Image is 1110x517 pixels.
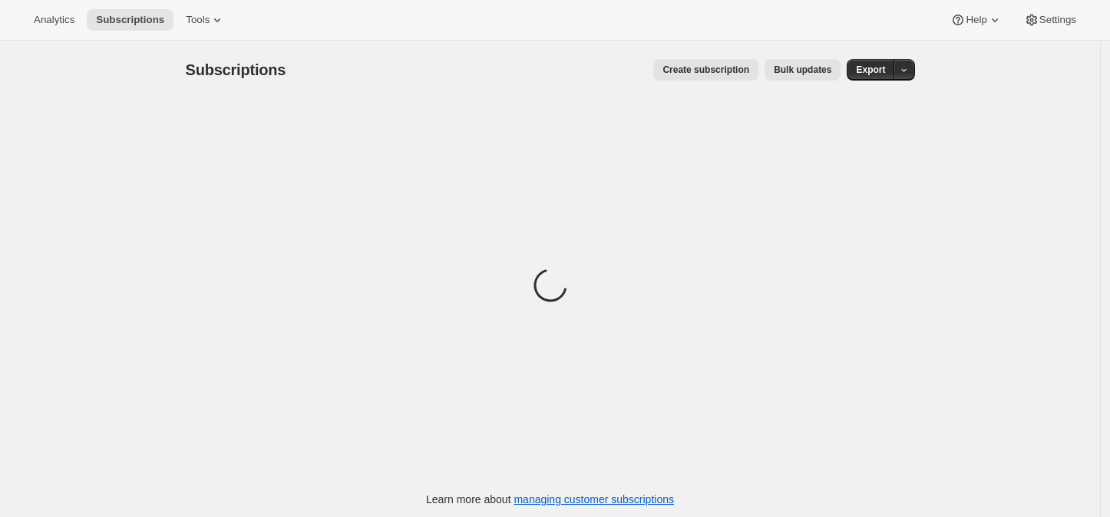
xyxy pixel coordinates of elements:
button: Create subscription [653,59,758,81]
button: Tools [177,9,234,31]
span: Bulk updates [774,64,831,76]
button: Export [847,59,894,81]
button: Help [941,9,1011,31]
span: Subscriptions [186,61,286,78]
p: Learn more about [426,492,674,507]
button: Subscriptions [87,9,173,31]
span: Settings [1039,14,1076,26]
button: Analytics [25,9,84,31]
span: Create subscription [662,64,749,76]
span: Analytics [34,14,74,26]
button: Bulk updates [765,59,841,81]
span: Tools [186,14,210,26]
a: managing customer subscriptions [514,493,674,505]
span: Export [856,64,885,76]
span: Help [966,14,986,26]
button: Settings [1015,9,1085,31]
span: Subscriptions [96,14,164,26]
